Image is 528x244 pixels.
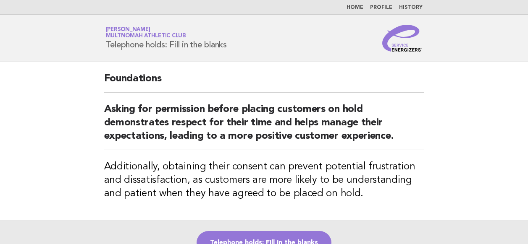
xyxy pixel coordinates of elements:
[382,25,423,52] img: Service Energizers
[106,34,186,39] span: Multnomah Athletic Club
[104,72,424,93] h2: Foundations
[370,5,392,10] a: Profile
[104,103,424,150] h2: Asking for permission before placing customers on hold demonstrates respect for their time and he...
[106,27,186,39] a: [PERSON_NAME]Multnomah Athletic Club
[106,27,227,49] h1: Telephone holds: Fill in the blanks
[104,160,424,200] h3: Additionally, obtaining their consent can prevent potential frustration and dissatisfaction, as c...
[399,5,423,10] a: History
[347,5,363,10] a: Home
